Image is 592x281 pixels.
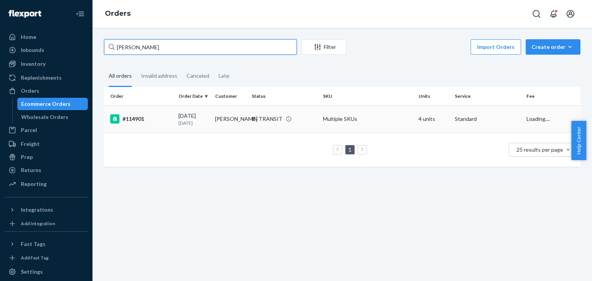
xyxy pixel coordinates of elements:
a: Replenishments [5,72,88,84]
a: Inventory [5,58,88,70]
p: [DATE] [178,120,209,126]
div: Inbounds [21,46,44,54]
div: Add Integration [21,220,55,227]
button: Open account menu [563,6,578,22]
div: Settings [21,268,43,276]
button: Open Search Box [529,6,544,22]
a: Reporting [5,178,88,190]
th: Fee [523,87,580,105]
a: Settings [5,266,88,278]
div: Invalid address [141,66,177,86]
button: Fast Tags [5,238,88,250]
a: Wholesale Orders [17,111,88,123]
div: Add Fast Tag [21,254,49,261]
a: Parcel [5,124,88,136]
th: Order [104,87,175,105]
a: Add Fast Tag [5,253,88,263]
div: Prep [21,153,33,161]
button: Help Center [571,121,586,160]
th: SKU [320,87,415,105]
div: IN TRANSIT [252,115,283,123]
td: Loading.... [523,105,580,132]
div: Parcel [21,126,37,134]
div: Filter [302,43,346,51]
div: Replenishments [21,74,62,82]
div: Wholesale Orders [21,113,68,121]
th: Status [249,87,320,105]
th: Service [452,87,523,105]
a: Ecommerce Orders [17,98,88,110]
a: Inbounds [5,44,88,56]
a: Orders [5,85,88,97]
div: Create order [531,43,575,51]
div: #114901 [110,114,172,124]
p: Standard [455,115,520,123]
div: Fast Tags [21,240,45,248]
button: Integrations [5,204,88,216]
div: [DATE] [178,112,209,126]
span: 25 results per page [516,146,563,153]
div: All orders [109,66,132,87]
a: Prep [5,151,88,163]
div: Freight [21,140,40,148]
button: Import Orders [471,39,521,55]
a: Freight [5,138,88,150]
a: Page 1 is your current page [347,146,353,153]
a: Add Integration [5,219,88,228]
td: 4 units [415,105,452,132]
div: Inventory [21,60,45,68]
a: Returns [5,164,88,176]
div: Ecommerce Orders [21,100,71,108]
div: Integrations [21,206,53,214]
td: [PERSON_NAME] [212,105,249,132]
th: Units [415,87,452,105]
td: Multiple SKUs [320,105,415,132]
div: Reporting [21,180,47,188]
ol: breadcrumbs [99,3,137,25]
input: Search orders [104,39,297,55]
a: Home [5,31,88,43]
button: Filter [301,39,346,55]
button: Open notifications [546,6,561,22]
a: Orders [105,9,131,18]
th: Order Date [175,87,212,105]
div: Canceled [187,66,209,86]
div: Home [21,33,36,41]
div: Returns [21,166,41,174]
button: Create order [526,39,580,55]
div: Customer [215,93,246,99]
div: Late [219,66,229,86]
div: Orders [21,87,39,95]
img: Flexport logo [8,10,41,18]
button: Close Navigation [72,6,88,22]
